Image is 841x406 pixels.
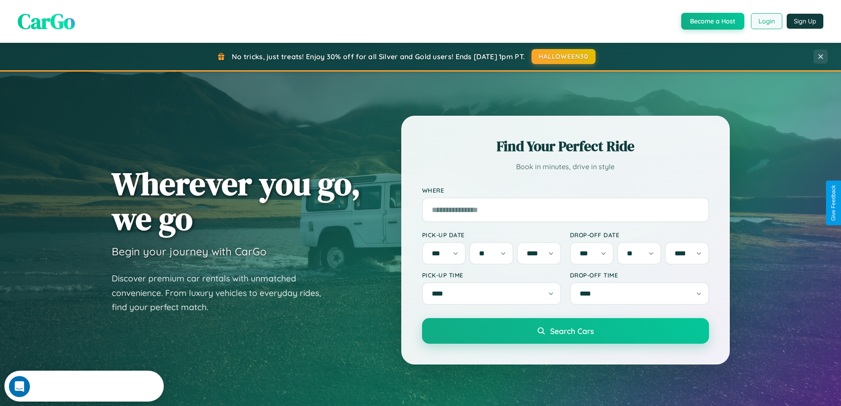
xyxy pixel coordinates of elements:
[422,137,709,156] h2: Find Your Perfect Ride
[681,13,744,30] button: Become a Host
[422,186,709,194] label: Where
[18,7,75,36] span: CarGo
[787,14,823,29] button: Sign Up
[550,326,594,336] span: Search Cars
[570,271,709,279] label: Drop-off Time
[830,185,837,221] div: Give Feedback
[751,13,782,29] button: Login
[9,376,30,397] iframe: Intercom live chat
[4,371,164,402] iframe: Intercom live chat discovery launcher
[570,231,709,239] label: Drop-off Date
[112,245,267,258] h3: Begin your journey with CarGo
[422,271,561,279] label: Pick-up Time
[532,49,596,64] button: HALLOWEEN30
[422,231,561,239] label: Pick-up Date
[422,160,709,173] p: Book in minutes, drive in style
[112,271,332,315] p: Discover premium car rentals with unmatched convenience. From luxury vehicles to everyday rides, ...
[422,318,709,344] button: Search Cars
[112,166,361,236] h1: Wherever you go, we go
[232,52,525,61] span: No tricks, just treats! Enjoy 30% off for all Silver and Gold users! Ends [DATE] 1pm PT.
